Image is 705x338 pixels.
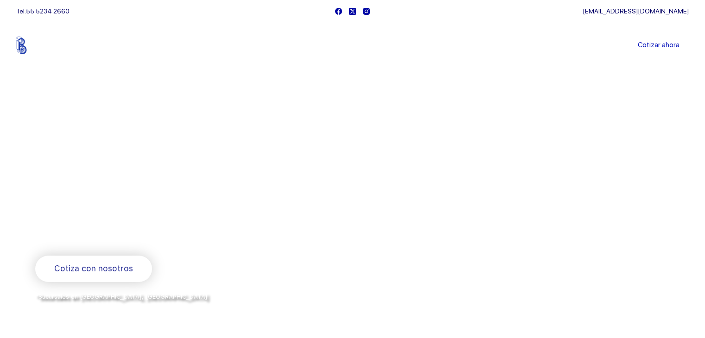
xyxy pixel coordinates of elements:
span: Bienvenido a Balerytodo® [35,138,154,150]
span: Rodamientos y refacciones industriales [35,232,218,243]
span: y envíos a todo [GEOGRAPHIC_DATA] por la paquetería de su preferencia [35,303,260,311]
span: Somos los doctores de la industria [35,158,341,222]
span: Tel. [16,7,70,15]
img: Balerytodo [16,37,74,54]
a: Cotiza con nosotros [35,256,152,282]
nav: Menu Principal [243,22,462,69]
a: Facebook [335,8,342,15]
a: X (Twitter) [349,8,356,15]
a: Instagram [363,8,370,15]
span: *Sucursales en [GEOGRAPHIC_DATA], [GEOGRAPHIC_DATA] [35,293,208,300]
span: Cotiza con nosotros [54,262,133,275]
a: Cotizar ahora [629,36,689,55]
a: [EMAIL_ADDRESS][DOMAIN_NAME] [583,7,689,15]
a: 55 5234 2660 [26,7,70,15]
